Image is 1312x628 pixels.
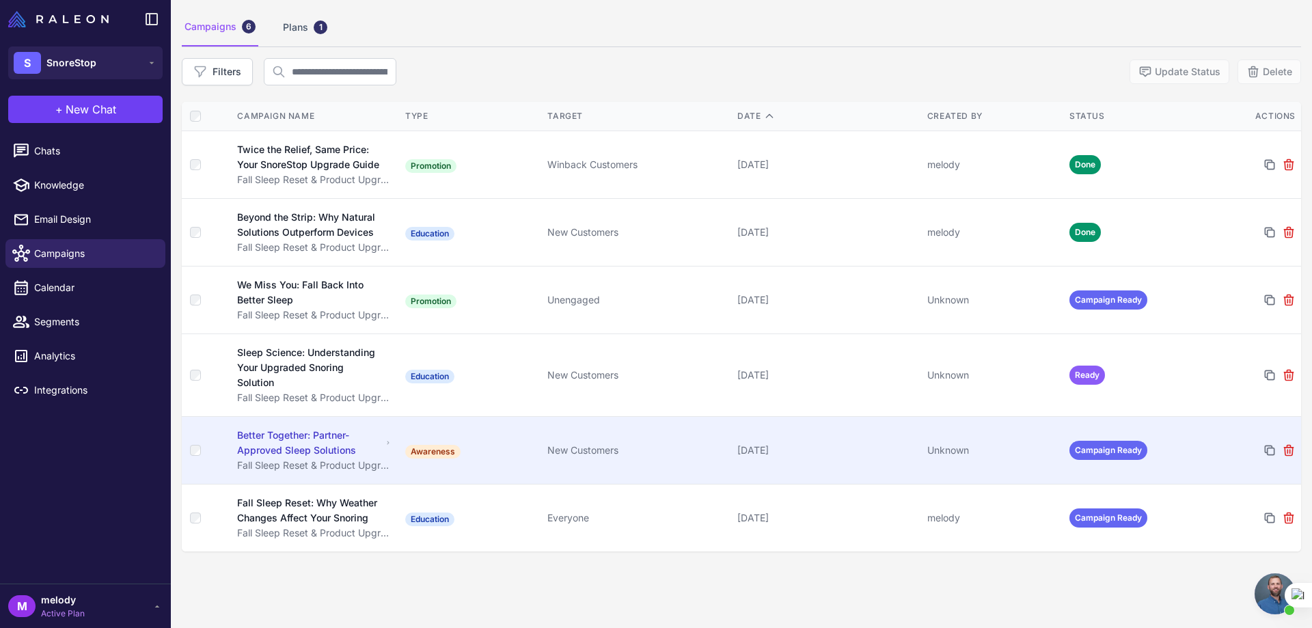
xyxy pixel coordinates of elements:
[405,445,461,459] span: Awareness
[237,525,392,541] div: Fall Sleep Reset & Product Upgrade Campaign
[34,349,154,364] span: Analytics
[41,607,85,620] span: Active Plan
[927,443,1058,458] div: Unknown
[8,46,163,79] button: SSnoreStop
[547,225,726,240] div: New Customers
[237,428,382,458] div: Better Together: Partner-Approved Sleep Solutions
[927,368,1058,383] div: Unknown
[405,370,454,383] span: Education
[5,205,165,234] a: Email Design
[1255,573,1296,614] a: Open chat
[547,368,726,383] div: New Customers
[237,458,392,473] div: Fall Sleep Reset & Product Upgrade Campaign
[314,21,327,34] div: 1
[237,210,383,240] div: Beyond the Strip: Why Natural Solutions Outperform Devices
[237,172,392,187] div: Fall Sleep Reset & Product Upgrade Campaign
[547,510,726,525] div: Everyone
[5,273,165,302] a: Calendar
[237,142,383,172] div: Twice the Relief, Same Price: Your SnoreStop Upgrade Guide
[5,342,165,370] a: Analytics
[927,510,1058,525] div: melody
[927,225,1058,240] div: melody
[34,280,154,295] span: Calendar
[1130,59,1229,84] button: Update Status
[1069,155,1101,174] span: Done
[1069,110,1201,122] div: Status
[927,110,1058,122] div: Created By
[737,110,916,122] div: Date
[5,171,165,200] a: Knowledge
[737,225,916,240] div: [DATE]
[927,292,1058,308] div: Unknown
[547,157,726,172] div: Winback Customers
[405,110,536,122] div: Type
[737,157,916,172] div: [DATE]
[237,277,380,308] div: We Miss You: Fall Back Into Better Sleep
[8,96,163,123] button: +New Chat
[34,144,154,159] span: Chats
[737,510,916,525] div: [DATE]
[737,368,916,383] div: [DATE]
[1069,366,1105,385] span: Ready
[1069,290,1147,310] span: Campaign Ready
[405,295,456,308] span: Promotion
[5,239,165,268] a: Campaigns
[8,11,109,27] img: Raleon Logo
[34,383,154,398] span: Integrations
[55,101,63,118] span: +
[46,55,96,70] span: SnoreStop
[14,52,41,74] div: S
[547,443,726,458] div: New Customers
[34,246,154,261] span: Campaigns
[5,308,165,336] a: Segments
[242,20,256,33] div: 6
[1206,102,1301,131] th: Actions
[737,443,916,458] div: [DATE]
[547,110,726,122] div: Target
[237,345,383,390] div: Sleep Science: Understanding Your Upgraded Snoring Solution
[237,495,383,525] div: Fall Sleep Reset: Why Weather Changes Affect Your Snoring
[5,137,165,165] a: Chats
[5,376,165,405] a: Integrations
[280,8,330,46] div: Plans
[66,101,116,118] span: New Chat
[547,292,726,308] div: Unengaged
[182,8,258,46] div: Campaigns
[1069,508,1147,528] span: Campaign Ready
[1069,441,1147,460] span: Campaign Ready
[405,227,454,241] span: Education
[237,308,392,323] div: Fall Sleep Reset & Product Upgrade Campaign
[927,157,1058,172] div: melody
[1069,223,1101,242] span: Done
[237,110,392,122] div: Campaign Name
[1238,59,1301,84] button: Delete
[34,314,154,329] span: Segments
[182,58,253,85] button: Filters
[34,212,154,227] span: Email Design
[405,159,456,173] span: Promotion
[41,592,85,607] span: melody
[237,240,392,255] div: Fall Sleep Reset & Product Upgrade Campaign
[405,513,454,526] span: Education
[8,595,36,617] div: M
[237,390,392,405] div: Fall Sleep Reset & Product Upgrade Campaign
[34,178,154,193] span: Knowledge
[737,292,916,308] div: [DATE]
